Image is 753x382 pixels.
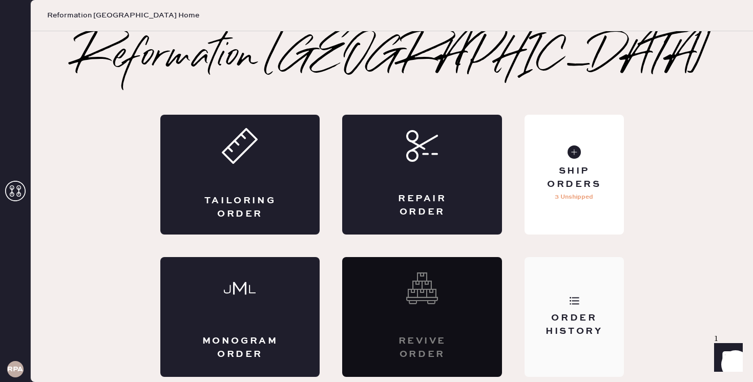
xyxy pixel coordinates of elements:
[533,165,615,190] div: Ship Orders
[533,312,615,337] div: Order History
[201,195,279,220] div: Tailoring Order
[555,191,593,203] p: 3 Unshipped
[704,336,748,380] iframe: Front Chat
[383,335,461,360] div: Revive order
[342,257,502,377] div: Interested? Contact us at care@hemster.co
[47,10,199,20] span: Reformation [GEOGRAPHIC_DATA] Home
[75,37,709,78] h2: Reformation [GEOGRAPHIC_DATA]
[383,193,461,218] div: Repair Order
[201,335,279,360] div: Monogram Order
[7,366,24,373] h3: RPAA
